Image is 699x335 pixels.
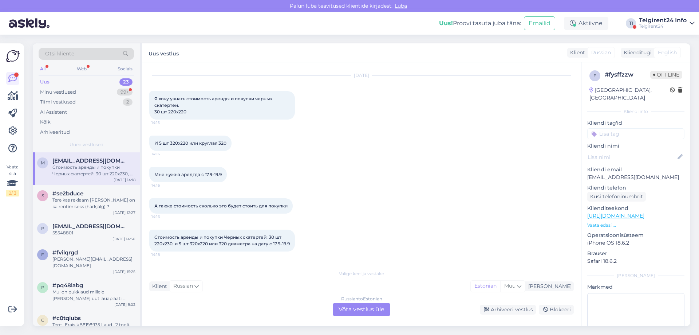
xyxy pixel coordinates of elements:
[587,272,684,279] div: [PERSON_NAME]
[52,164,135,177] div: Стоимость аренды и покупки Черных скатертей: 30 шт 220х230, и 5 шт 320х220 или 320 диаметра на да...
[52,315,81,322] span: #c0tqiubs
[41,226,44,231] span: p
[154,140,226,146] span: И 5 шт 320х220 или круглая 320
[149,48,179,58] label: Uus vestlus
[587,142,684,150] p: Kliendi nimi
[587,166,684,174] p: Kliendi email
[52,289,135,302] div: Mul on pukklaud millele [PERSON_NAME] uut lauaplaati. 80cm läbimõõt. Sobiks ka kasutatud plaat.
[117,89,133,96] div: 99+
[52,322,135,335] div: Tere , Eraisik 58198935 Laud , 2 tooli, valge laudlina, 2 pokaali, ämber jääga, 2 taldrikud sushi...
[40,129,70,136] div: Arhiveeritud
[567,49,585,57] div: Klient
[591,49,611,57] span: Russian
[639,23,687,29] div: Telgirent24
[52,190,83,197] span: #se2bduce
[587,128,684,139] input: Lisa tag
[587,213,644,219] a: [URL][DOMAIN_NAME]
[151,183,179,188] span: 14:16
[589,86,670,102] div: [GEOGRAPHIC_DATA], [GEOGRAPHIC_DATA]
[123,98,133,106] div: 2
[114,177,135,183] div: [DATE] 14:18
[587,283,684,291] p: Märkmed
[41,285,44,290] span: p
[439,19,521,28] div: Proovi tasuta juba täna:
[621,49,652,57] div: Klienditugi
[6,49,20,63] img: Askly Logo
[114,302,135,307] div: [DATE] 9:02
[52,223,128,230] span: pisnenkoo@gmail.com
[650,71,682,79] span: Offline
[41,318,44,323] span: c
[658,49,677,57] span: English
[639,17,687,23] div: Telgirent24 Info
[52,256,135,269] div: [PERSON_NAME][EMAIL_ADDRESS][DOMAIN_NAME]
[480,305,536,315] div: Arhiveeri vestlus
[587,204,684,212] p: Klienditeekond
[539,305,574,315] div: Blokeeri
[587,231,684,239] p: Operatsioonisüsteem
[70,141,103,148] span: Uued vestlused
[504,283,516,289] span: Muu
[40,118,51,126] div: Kõik
[41,160,45,165] span: m
[587,174,684,181] p: [EMAIL_ADDRESS][DOMAIN_NAME]
[333,303,390,316] div: Võta vestlus üle
[52,282,83,289] span: #pq48labg
[587,257,684,265] p: Safari 18.6.2
[52,249,78,256] span: #fvilqrgd
[151,252,179,257] span: 14:18
[587,192,646,202] div: Küsi telefoninumbrit
[392,3,409,9] span: Luba
[587,250,684,257] p: Brauser
[341,296,382,302] div: Russian to Estonian
[439,20,453,27] b: Uus!
[587,239,684,247] p: iPhone OS 18.6.2
[564,17,608,30] div: Aktiivne
[113,210,135,215] div: [DATE] 12:27
[471,281,500,292] div: Estonian
[626,18,636,28] div: TI
[149,270,574,277] div: Valige keel ja vastake
[39,64,47,74] div: All
[119,78,133,86] div: 23
[639,17,695,29] a: Telgirent24 InfoTelgirent24
[154,203,288,209] span: А также стоимость сколько это будет стоить для покупки
[6,190,19,196] div: 2 / 3
[151,151,179,157] span: 14:16
[116,64,134,74] div: Socials
[42,193,44,198] span: s
[40,98,76,106] div: Tiimi vestlused
[587,184,684,192] p: Kliendi telefon
[52,157,128,164] span: mifarva@gmail.com
[6,164,19,196] div: Vaata siia
[149,283,167,290] div: Klient
[587,222,684,229] p: Vaata edasi ...
[525,283,572,290] div: [PERSON_NAME]
[154,234,290,246] span: Стоимость аренды и покупки Черных скатертей: 30 шт 220х230, и 5 шт 320х220 или 320 диаметра на да...
[52,197,135,210] div: Tere kas reklaam [PERSON_NAME] on ka rentimiseks (harkjalg) ?
[524,16,555,30] button: Emailid
[40,78,50,86] div: Uus
[40,89,76,96] div: Minu vestlused
[587,119,684,127] p: Kliendi tag'id
[45,50,74,58] span: Otsi kliente
[75,64,88,74] div: Web
[151,214,179,219] span: 14:16
[52,230,135,236] div: 55548801
[593,73,596,78] span: f
[41,252,44,257] span: f
[588,153,676,161] input: Lisa nimi
[154,96,273,114] span: Я хочу узнать стоимость аренды и покупки черных скатертей. 30 шт 220х220
[40,109,67,116] div: AI Assistent
[154,172,222,177] span: Мне нужна аредгда с 17.9-19.9
[112,236,135,242] div: [DATE] 14:50
[587,108,684,115] div: Kliendi info
[113,269,135,274] div: [DATE] 15:25
[151,120,179,125] span: 14:15
[149,72,574,79] div: [DATE]
[605,70,650,79] div: # fysffzzw
[173,282,193,290] span: Russian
